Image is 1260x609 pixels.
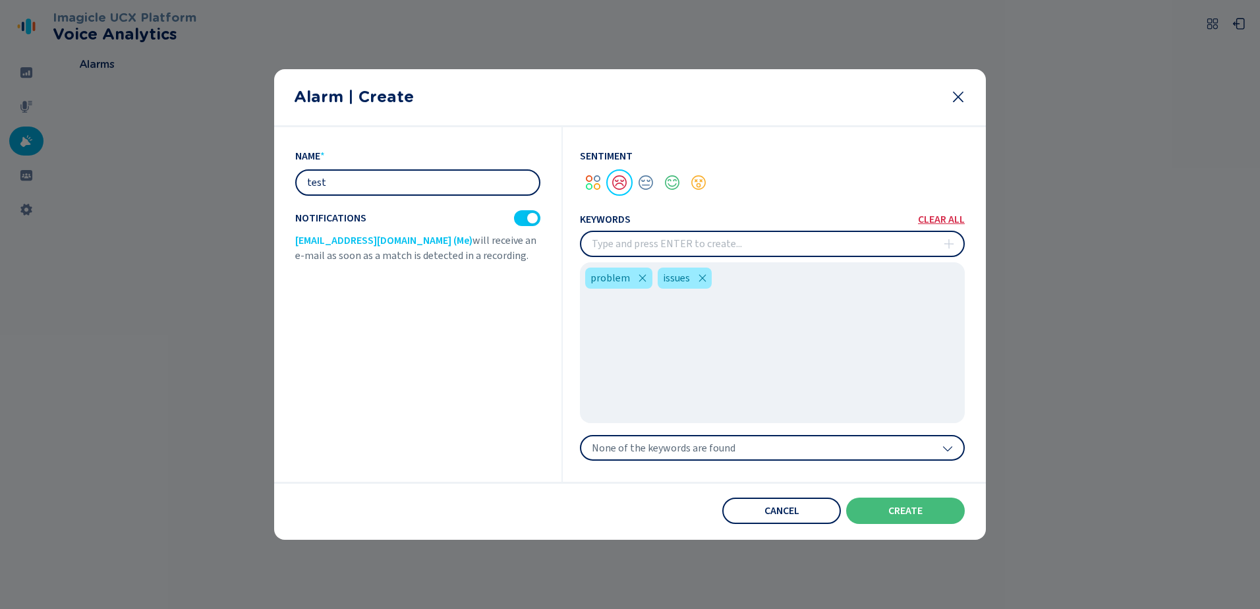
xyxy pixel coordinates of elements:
[590,270,630,286] span: problem
[297,171,539,194] input: Type the alarm name
[846,498,965,524] button: create
[663,270,690,286] span: issues
[697,273,708,283] svg: close
[942,443,953,453] svg: chevron-down
[294,88,940,106] h2: Alarm | Create
[580,214,631,225] span: keywords
[295,212,366,224] span: Notifications
[888,506,923,516] span: create
[295,233,472,248] span: [EMAIL_ADDRESS][DOMAIN_NAME] (Me)
[585,268,652,289] div: problem
[658,268,712,289] div: issues
[580,149,633,163] span: Sentiment
[764,506,799,516] span: Cancel
[950,89,966,105] svg: close
[295,149,320,163] span: name
[918,214,965,225] button: clear all
[722,498,841,524] button: Cancel
[592,442,735,455] span: None of the keywords are found
[295,233,536,262] span: will receive an e-mail as soon as a match is detected in a recording.
[944,239,954,249] svg: plus
[637,273,648,283] svg: close
[581,232,963,256] input: Type and press ENTER to create...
